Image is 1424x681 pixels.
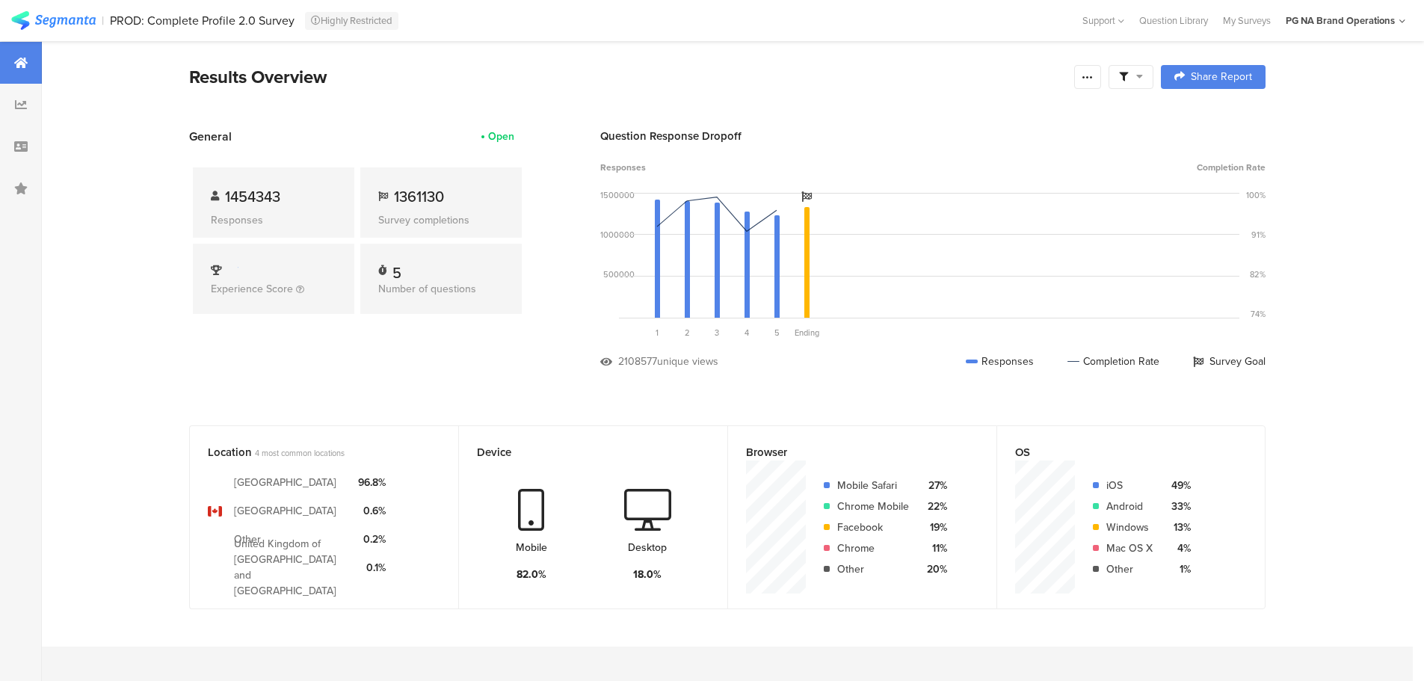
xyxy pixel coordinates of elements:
div: Responses [211,212,336,228]
div: OS [1015,444,1222,460]
a: My Surveys [1215,13,1278,28]
span: Share Report [1191,72,1252,82]
span: General [189,128,232,145]
span: 3 [715,327,719,339]
div: 0.2% [358,531,386,547]
div: Windows [1106,520,1153,535]
div: 11% [921,540,947,556]
div: 4% [1165,540,1191,556]
div: 13% [1165,520,1191,535]
div: Ending [792,327,822,339]
div: Other [837,561,909,577]
span: 4 [745,327,749,339]
span: 2 [685,327,690,339]
div: PG NA Brand Operations [1286,13,1395,28]
div: Mobile Safari [837,478,909,493]
div: 22% [921,499,947,514]
div: 1000000 [600,229,635,241]
div: Android [1106,499,1153,514]
div: 33% [1165,499,1191,514]
div: 5 [392,262,401,277]
div: 1% [1165,561,1191,577]
div: Chrome Mobile [837,499,909,514]
div: 0.6% [358,503,386,519]
div: 2108577 [618,354,657,369]
div: iOS [1106,478,1153,493]
span: 1 [656,327,659,339]
div: Chrome [837,540,909,556]
div: Desktop [628,540,667,555]
div: 0.1% [358,560,386,576]
div: Survey Goal [1193,354,1266,369]
div: Location [208,444,416,460]
div: Results Overview [189,64,1067,90]
div: Other [234,531,261,547]
div: 27% [921,478,947,493]
div: Mobile [516,540,547,555]
div: 91% [1251,229,1266,241]
div: [GEOGRAPHIC_DATA] [234,475,336,490]
div: unique views [657,354,718,369]
div: Completion Rate [1067,354,1159,369]
div: 82.0% [517,567,546,582]
div: Survey completions [378,212,504,228]
span: 4 most common locations [255,447,345,459]
div: Responses [966,354,1034,369]
div: 74% [1251,308,1266,320]
div: Device [477,444,685,460]
div: Facebook [837,520,909,535]
div: 96.8% [358,475,386,490]
span: Experience Score [211,281,293,297]
div: Open [488,129,514,144]
div: 82% [1250,268,1266,280]
div: Question Response Dropoff [600,128,1266,144]
div: Other [1106,561,1153,577]
img: segmanta logo [11,11,96,30]
span: Number of questions [378,281,476,297]
div: United Kingdom of [GEOGRAPHIC_DATA] and [GEOGRAPHIC_DATA] [234,536,346,599]
div: Mac OS X [1106,540,1153,556]
div: 1500000 [600,189,635,201]
div: 18.0% [633,567,662,582]
div: Highly Restricted [305,12,398,30]
div: 49% [1165,478,1191,493]
span: Completion Rate [1197,161,1266,174]
span: 5 [774,327,780,339]
div: 100% [1246,189,1266,201]
div: [GEOGRAPHIC_DATA] [234,503,336,519]
div: 20% [921,561,947,577]
a: Question Library [1132,13,1215,28]
span: 1454343 [225,185,280,208]
div: PROD: Complete Profile 2.0 Survey [110,13,295,28]
span: Responses [600,161,646,174]
div: Support [1082,9,1124,32]
div: | [102,12,104,29]
i: Survey Goal [801,191,812,202]
div: 500000 [603,268,635,280]
span: 1361130 [394,185,444,208]
div: Browser [746,444,954,460]
div: 19% [921,520,947,535]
